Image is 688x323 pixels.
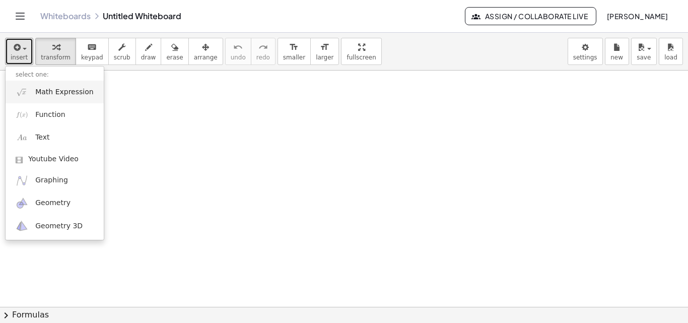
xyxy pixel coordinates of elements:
[135,38,162,65] button: draw
[16,174,28,187] img: ggb-graphing.svg
[5,38,33,65] button: insert
[166,54,183,61] span: erase
[6,149,104,169] a: Youtube Video
[637,54,651,61] span: save
[16,197,28,210] img: ggb-geometry.svg
[341,38,381,65] button: fullscreen
[598,7,676,25] button: [PERSON_NAME]
[35,133,49,143] span: Text
[12,8,28,24] button: Toggle navigation
[40,11,91,21] a: Whiteboards
[76,38,109,65] button: keyboardkeypad
[310,38,339,65] button: format_sizelarger
[233,41,243,53] i: undo
[316,54,333,61] span: larger
[664,54,677,61] span: load
[289,41,299,53] i: format_size
[6,103,104,126] a: Function
[568,38,603,65] button: settings
[16,86,28,98] img: sqrt_x.png
[573,54,597,61] span: settings
[251,38,276,65] button: redoredo
[35,175,68,185] span: Graphing
[225,38,251,65] button: undoundo
[610,54,623,61] span: new
[256,54,270,61] span: redo
[659,38,683,65] button: load
[16,108,28,121] img: f_x.png
[283,54,305,61] span: smaller
[258,41,268,53] i: redo
[278,38,311,65] button: format_sizesmaller
[320,41,329,53] i: format_size
[231,54,246,61] span: undo
[16,132,28,144] img: Aa.png
[6,69,104,81] li: select one:
[194,54,218,61] span: arrange
[41,54,71,61] span: transform
[6,126,104,149] a: Text
[35,38,76,65] button: transform
[11,54,28,61] span: insert
[6,81,104,103] a: Math Expression
[6,169,104,192] a: Graphing
[35,221,83,231] span: Geometry 3D
[6,192,104,215] a: Geometry
[81,54,103,61] span: keypad
[606,12,668,21] span: [PERSON_NAME]
[28,154,79,164] span: Youtube Video
[473,12,588,21] span: Assign / Collaborate Live
[16,220,28,232] img: ggb-3d.svg
[605,38,629,65] button: new
[114,54,130,61] span: scrub
[141,54,156,61] span: draw
[6,215,104,237] a: Geometry 3D
[161,38,188,65] button: erase
[35,198,71,208] span: Geometry
[631,38,657,65] button: save
[347,54,376,61] span: fullscreen
[465,7,596,25] button: Assign / Collaborate Live
[108,38,136,65] button: scrub
[87,41,97,53] i: keyboard
[35,110,65,120] span: Function
[188,38,223,65] button: arrange
[35,87,93,97] span: Math Expression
